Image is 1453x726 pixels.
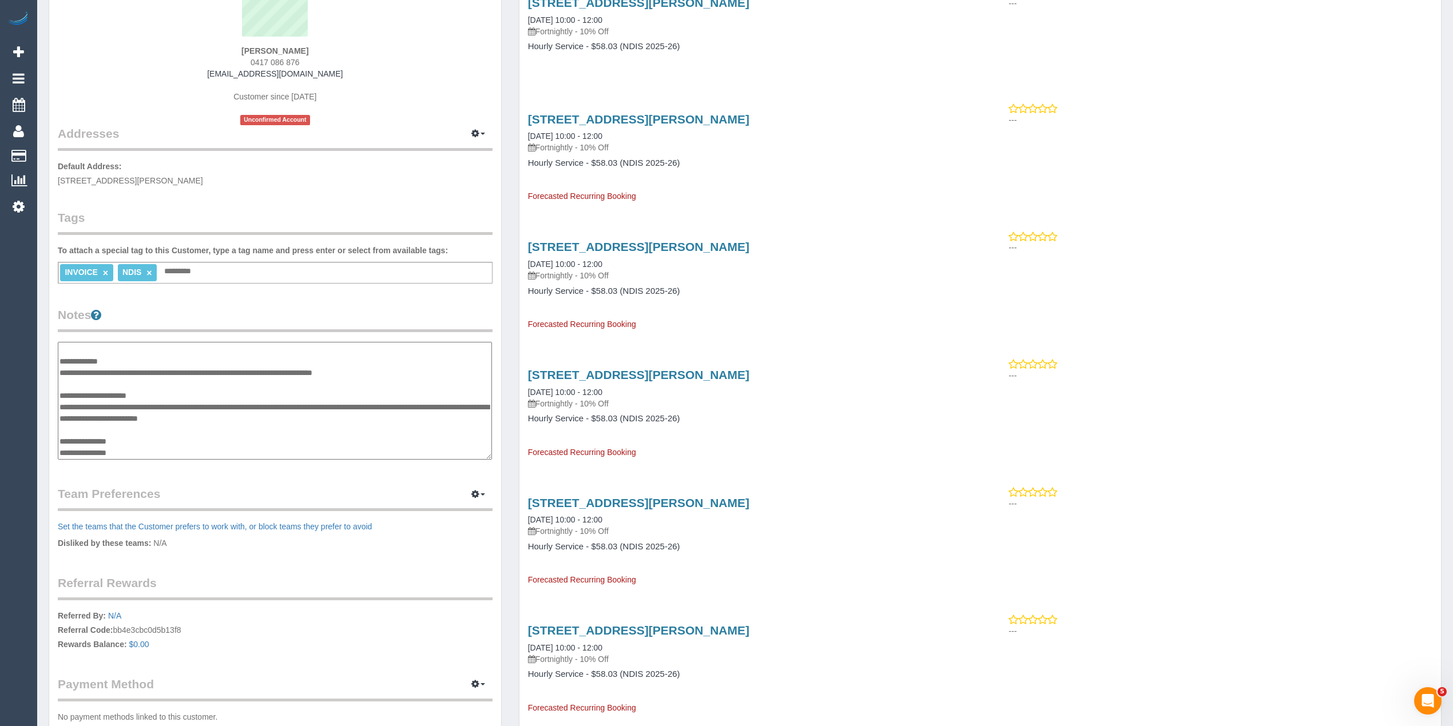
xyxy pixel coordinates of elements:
[528,142,972,153] p: Fortnightly - 10% Off
[58,245,448,256] label: To attach a special tag to this Customer, type a tag name and press enter or select from availabl...
[528,575,636,584] span: Forecasted Recurring Booking
[528,42,972,51] h4: Hourly Service - $58.03 (NDIS 2025-26)
[528,653,972,665] p: Fortnightly - 10% Off
[1009,242,1432,253] p: ---
[528,414,972,424] h4: Hourly Service - $58.03 (NDIS 2025-26)
[65,268,98,277] span: INVOICE
[58,624,113,636] label: Referral Code:
[528,368,749,381] a: [STREET_ADDRESS][PERSON_NAME]
[528,286,972,296] h4: Hourly Service - $58.03 (NDIS 2025-26)
[528,240,749,253] a: [STREET_ADDRESS][PERSON_NAME]
[528,515,602,524] a: [DATE] 10:00 - 12:00
[153,538,166,548] span: N/A
[528,525,972,537] p: Fortnightly - 10% Off
[528,26,972,37] p: Fortnightly - 10% Off
[58,537,151,549] label: Disliked by these teams:
[528,669,972,679] h4: Hourly Service - $58.03 (NDIS 2025-26)
[58,610,106,621] label: Referred By:
[108,611,121,620] a: N/A
[1009,370,1432,381] p: ---
[58,306,493,332] legend: Notes
[129,640,149,649] a: $0.00
[103,268,108,278] a: ×
[528,496,749,509] a: [STREET_ADDRESS][PERSON_NAME]
[528,703,636,712] span: Forecasted Recurring Booking
[58,711,493,723] p: No payment methods linked to this customer.
[58,485,493,511] legend: Team Preferences
[528,542,972,552] h4: Hourly Service - $58.03 (NDIS 2025-26)
[528,158,972,168] h4: Hourly Service - $58.03 (NDIS 2025-26)
[7,11,30,27] img: Automaid Logo
[1414,687,1442,715] iframe: Intercom live chat
[528,448,636,457] span: Forecasted Recurring Booking
[251,58,300,67] span: 0417 086 876
[122,268,141,277] span: NDIS
[58,176,203,185] span: [STREET_ADDRESS][PERSON_NAME]
[58,610,493,653] p: bb4e3cbc0d5b13f8
[528,320,636,329] span: Forecasted Recurring Booking
[58,161,122,172] label: Default Address:
[1009,114,1432,126] p: ---
[528,398,972,409] p: Fortnightly - 10% Off
[1009,498,1432,509] p: ---
[207,69,343,78] a: [EMAIL_ADDRESS][DOMAIN_NAME]
[1009,625,1432,637] p: ---
[240,115,310,125] span: Unconfirmed Account
[528,643,602,652] a: [DATE] 10:00 - 12:00
[58,676,493,701] legend: Payment Method
[528,260,602,269] a: [DATE] 10:00 - 12:00
[58,209,493,235] legend: Tags
[1438,687,1447,696] span: 5
[58,639,127,650] label: Rewards Balance:
[528,192,636,201] span: Forecasted Recurring Booking
[528,624,749,637] a: [STREET_ADDRESS][PERSON_NAME]
[58,522,372,531] a: Set the teams that the Customer prefers to work with, or block teams they prefer to avoid
[58,575,493,600] legend: Referral Rewards
[528,131,602,141] a: [DATE] 10:00 - 12:00
[233,92,316,101] span: Customer since [DATE]
[146,268,152,278] a: ×
[528,270,972,281] p: Fortnightly - 10% Off
[528,15,602,25] a: [DATE] 10:00 - 12:00
[528,113,749,126] a: [STREET_ADDRESS][PERSON_NAME]
[528,388,602,397] a: [DATE] 10:00 - 12:00
[241,46,308,55] strong: [PERSON_NAME]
